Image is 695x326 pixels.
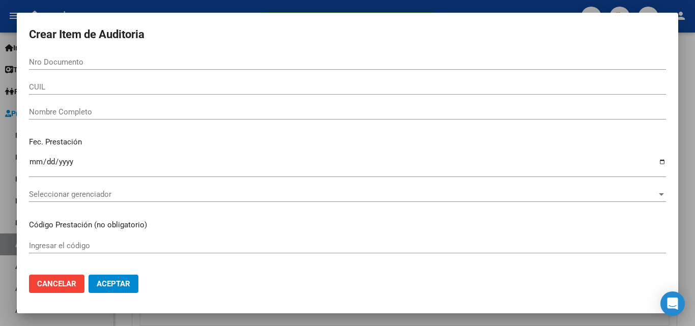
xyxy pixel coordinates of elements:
span: Cancelar [37,279,76,288]
div: Open Intercom Messenger [660,291,685,316]
span: Aceptar [97,279,130,288]
p: Código Prestación (no obligatorio) [29,219,666,231]
p: Fec. Prestación [29,136,666,148]
span: Seleccionar gerenciador [29,190,657,199]
h2: Crear Item de Auditoria [29,25,666,44]
button: Cancelar [29,275,84,293]
button: Aceptar [89,275,138,293]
